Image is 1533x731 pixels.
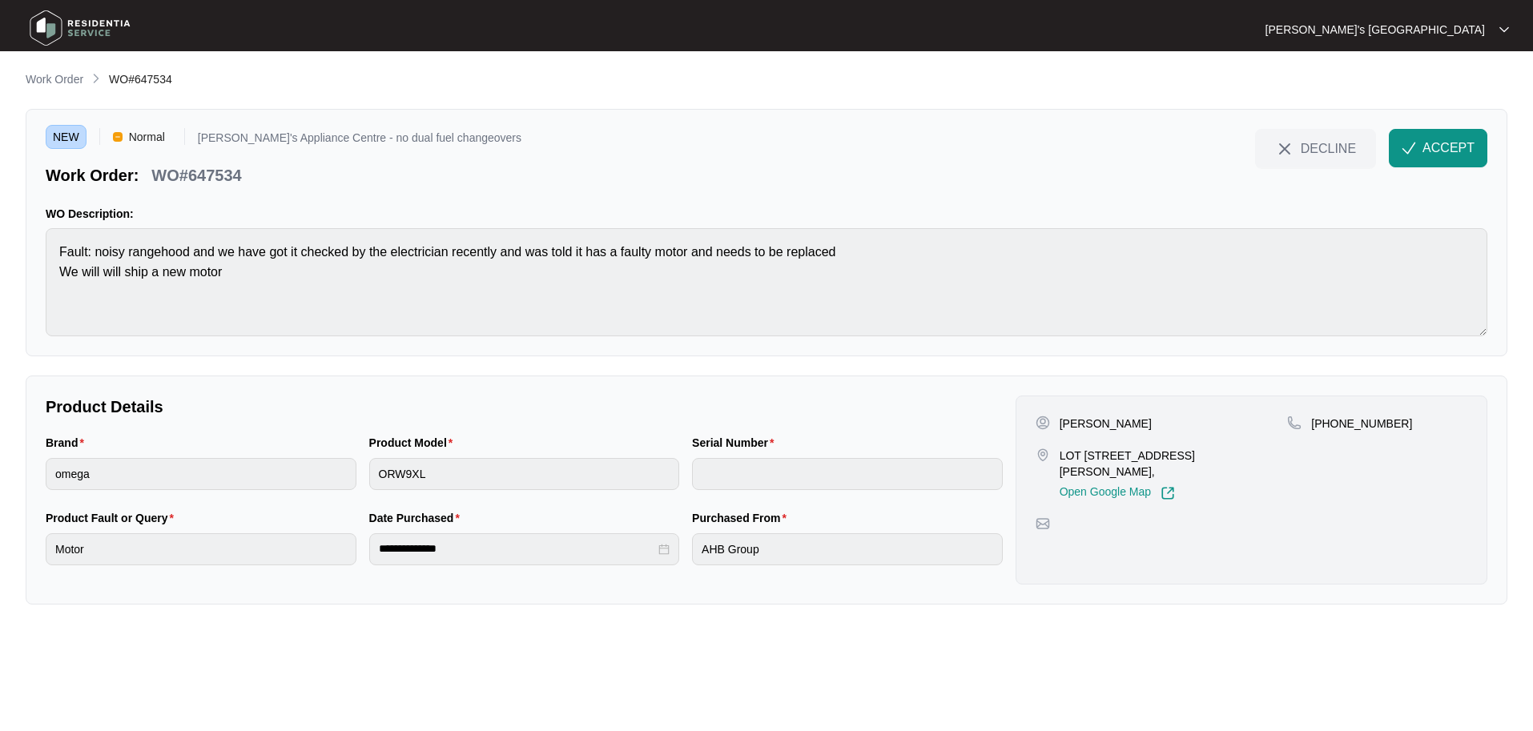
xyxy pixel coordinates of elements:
img: check-Icon [1402,141,1416,155]
label: Product Model [369,435,460,451]
p: WO#647534 [151,164,241,187]
p: Work Order [26,71,83,87]
img: map-pin [1287,416,1302,430]
img: residentia service logo [24,4,136,52]
input: Date Purchased [379,540,656,557]
label: Purchased From [692,510,793,526]
button: check-IconACCEPT [1389,129,1487,167]
p: Product Details [46,396,1003,418]
p: LOT [STREET_ADDRESS][PERSON_NAME], [1060,448,1288,480]
img: user-pin [1036,416,1050,430]
img: map-pin [1036,516,1050,531]
span: DECLINE [1301,139,1356,157]
span: NEW [46,125,87,149]
span: ACCEPT [1422,139,1475,158]
img: map-pin [1036,448,1050,462]
img: Link-External [1161,486,1175,500]
input: Product Fault or Query [46,533,356,565]
textarea: Fault: noisy rangehood and we have got it checked by the electrician recently and was told it has... [46,228,1487,336]
label: Serial Number [692,435,780,451]
input: Serial Number [692,458,1003,490]
span: WO#647534 [109,73,172,86]
p: [PHONE_NUMBER] [1311,416,1412,432]
label: Product Fault or Query [46,510,180,526]
input: Brand [46,458,356,490]
p: [PERSON_NAME] [1060,416,1152,432]
p: WO Description: [46,206,1487,222]
a: Work Order [22,71,87,89]
span: Normal [123,125,171,149]
label: Brand [46,435,91,451]
img: Vercel Logo [113,132,123,142]
label: Date Purchased [369,510,466,526]
p: Work Order: [46,164,139,187]
img: close-Icon [1275,139,1294,159]
p: [PERSON_NAME]'s [GEOGRAPHIC_DATA] [1265,22,1485,38]
button: close-IconDECLINE [1255,129,1376,167]
a: Open Google Map [1060,486,1175,500]
p: [PERSON_NAME]'s Appliance Centre - no dual fuel changeovers [198,132,521,149]
input: Product Model [369,458,680,490]
img: dropdown arrow [1499,26,1509,34]
input: Purchased From [692,533,1003,565]
img: chevron-right [90,72,103,85]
